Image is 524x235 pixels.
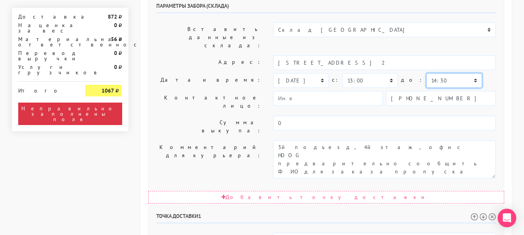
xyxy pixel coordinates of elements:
[273,91,383,106] input: Имя
[18,103,122,125] div: Неправильно заполнены поля
[114,63,117,70] strong: 0
[12,50,80,61] div: Перевод выручки
[114,22,117,29] strong: 0
[150,55,268,70] label: Адрес:
[156,3,496,13] h6: Параметры забора (склада)
[498,209,516,227] div: Open Intercom Messenger
[198,213,201,220] span: 1
[12,22,80,33] div: Наценка за вес
[18,85,74,93] div: Итого
[401,73,423,87] label: до:
[12,36,80,47] div: Материальная ответственность
[148,191,504,204] div: Добавить точку доставки
[386,91,496,106] input: Телефон
[111,36,117,43] strong: 56
[273,141,496,178] textarea: 3й подъезд, 4й этаж, офис HOOG предварительно сообщить ФИО для заказа пропуска
[12,64,80,75] div: Услуги грузчиков
[108,13,117,20] strong: 872
[150,22,268,52] label: Вставить данные из склада:
[150,116,268,137] label: Сумма выкупа:
[150,91,268,113] label: Контактное лицо:
[156,213,496,223] h6: Точка доставки
[12,14,80,19] div: Доставка
[102,87,114,94] strong: 1067
[332,73,339,87] label: c:
[150,141,268,178] label: Комментарий для курьера:
[150,73,268,88] label: Дата и время:
[114,50,117,57] strong: 0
